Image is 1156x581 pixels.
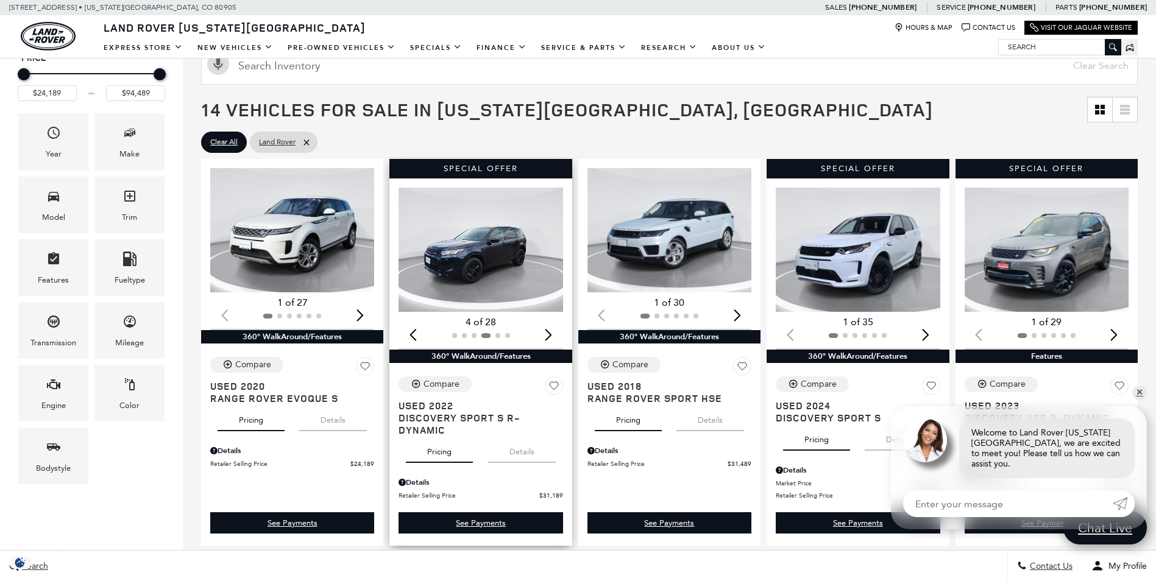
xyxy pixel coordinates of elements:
span: $31,489 [728,459,751,468]
a: [PHONE_NUMBER] [1079,2,1147,12]
div: 360° WalkAround/Features [767,350,949,363]
h5: Price [21,53,161,64]
a: Used 2018Range Rover Sport HSE [587,380,751,404]
input: Minimum [18,85,77,101]
img: 2018 Land Rover Range Rover Sport HSE 1 [587,168,753,292]
span: Features [46,248,61,273]
div: Compare [990,379,1026,390]
a: Finance [469,37,534,58]
div: ColorColor [94,365,165,421]
span: Fueltype [122,248,137,273]
span: Make [122,122,137,147]
div: FueltypeFueltype [94,239,165,296]
a: Retailer Selling Price $31,189 [399,491,562,500]
div: undefined - Range Rover Sport HSE [587,512,751,533]
svg: Click to toggle on voice search [207,53,229,75]
span: Model [46,186,61,211]
span: Retailer Selling Price [210,459,350,468]
span: Used 2018 [587,380,742,392]
div: 4 / 6 [399,188,564,312]
span: Range Rover Sport HSE [587,392,742,404]
div: Pricing Details - Discovery Sport S [776,465,940,476]
div: undefined - Range Rover Evoque S [210,512,374,533]
span: Bodystyle [46,437,61,462]
a: New Vehicles [190,37,280,58]
button: Compare Vehicle [776,376,849,392]
div: Next slide [352,301,368,328]
span: $31,189 [539,491,563,500]
div: Engine [41,399,66,412]
img: Land Rover [21,22,76,51]
div: Trim [122,211,137,224]
button: Save Vehicle [545,376,563,400]
img: 2020 Land Rover Range Rover Evoque S 1 [210,168,376,292]
div: Welcome to Land Rover [US_STATE][GEOGRAPHIC_DATA], we are excited to meet you! Please tell us how... [959,418,1135,478]
span: Retailer Selling Price [399,491,539,500]
a: EXPRESS STORE [96,37,190,58]
span: Retailer Selling Price [776,491,916,500]
div: Next slide [918,321,934,348]
div: Fueltype [115,273,145,287]
div: 1 / 2 [965,188,1130,312]
button: Compare Vehicle [399,376,472,392]
span: Transmission [46,311,61,336]
a: Retailer Selling Price $24,189 [210,459,374,468]
span: Year [46,122,61,147]
div: Next slide [729,301,745,328]
a: See Payments [587,512,751,533]
button: Compare Vehicle [587,357,661,373]
div: Transmission [30,336,76,350]
div: Pricing Details - Discovery Sport S R-Dynamic [399,477,562,488]
div: BodystyleBodystyle [18,428,88,484]
div: 1 of 35 [776,315,940,329]
div: YearYear [18,113,88,170]
div: 1 / 2 [210,168,376,292]
button: details tab [299,404,367,431]
div: Special Offer [767,159,949,178]
span: Trim [122,186,137,211]
a: Used 2024Discovery Sport S [776,400,940,424]
button: details tab [865,424,932,451]
div: 360° WalkAround/Features [389,350,572,363]
div: MileageMileage [94,302,165,359]
span: Clear All [210,135,238,150]
a: Specials [403,37,469,58]
button: Compare Vehicle [210,357,283,373]
a: See Payments [210,512,374,533]
a: Used 2020Range Rover Evoque S [210,380,374,404]
a: Land Rover [US_STATE][GEOGRAPHIC_DATA] [96,20,373,35]
div: 360° WalkAround/Features [201,330,383,343]
button: pricing tab [218,404,285,431]
a: See Payments [399,512,562,533]
span: Discovery Sport S [776,412,931,424]
span: Engine [46,374,61,399]
a: Submit [1113,490,1135,517]
section: Click to Open Cookie Consent Modal [6,556,34,569]
div: Model [42,211,65,224]
span: Discovery Sport S R-Dynamic [399,412,553,436]
span: 14 Vehicles for Sale in [US_STATE][GEOGRAPHIC_DATA], [GEOGRAPHIC_DATA] [201,97,933,122]
nav: Main Navigation [96,37,773,58]
span: Mileage [122,311,137,336]
a: [PHONE_NUMBER] [968,2,1035,12]
div: 1 of 30 [587,296,751,309]
a: Visit Our Jaguar Website [1030,23,1132,32]
div: MakeMake [94,113,165,170]
a: Research [634,37,704,58]
div: Year [46,147,62,161]
div: undefined - Discovery Sport S [776,512,940,533]
div: Make [119,147,140,161]
div: Compare [424,379,459,390]
a: Used 2022Discovery Sport S R-Dynamic [399,400,562,436]
a: [PHONE_NUMBER] [849,2,917,12]
div: TrimTrim [94,177,165,233]
a: Hours & Map [895,23,952,32]
a: Market Price $52,198 [776,479,940,488]
span: My Profile [1104,561,1147,571]
div: Special Offer [956,159,1138,178]
div: FeaturesFeatures [18,239,88,296]
button: pricing tab [595,404,662,431]
input: Search Inventory [201,47,1138,85]
span: Retailer Selling Price [587,459,728,468]
a: See Payments [776,512,940,533]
